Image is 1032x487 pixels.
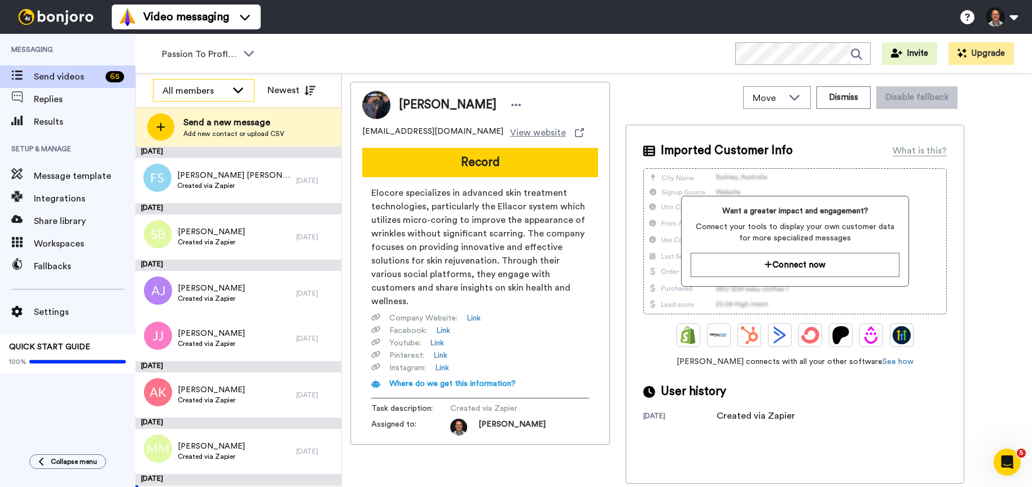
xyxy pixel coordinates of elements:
[296,289,336,298] div: [DATE]
[389,380,516,388] span: Where do we get this information?
[178,384,245,396] span: [PERSON_NAME]
[1017,449,1026,458] span: 5
[994,449,1021,476] iframe: Intercom live chat
[717,409,795,423] div: Created via Zapier
[144,220,172,248] img: sb.png
[510,126,566,139] span: View website
[362,126,503,139] span: [EMAIL_ADDRESS][DOMAIN_NAME]
[433,350,447,361] a: Link
[450,419,467,436] img: af16c302-991a-4d46-a7de-73279439a09e-1576896480.jpg
[29,454,106,469] button: Collapse menu
[118,8,137,26] img: vm-color.svg
[178,452,245,461] span: Created via Zapier
[882,358,914,366] a: See how
[51,457,97,466] span: Collapse menu
[510,126,584,139] a: View website
[296,391,336,400] div: [DATE]
[948,42,1014,65] button: Upgrade
[371,419,450,436] span: Assigned to:
[106,71,124,82] div: 65
[144,277,172,305] img: aj.png
[816,86,871,109] button: Dismiss
[178,328,245,339] span: [PERSON_NAME]
[436,325,450,336] a: Link
[771,326,789,344] img: ActiveCampaign
[661,142,793,159] span: Imported Customer Info
[135,474,341,485] div: [DATE]
[362,148,598,177] button: Record
[178,294,245,303] span: Created via Zapier
[893,326,911,344] img: GoHighLevel
[296,232,336,242] div: [DATE]
[296,334,336,343] div: [DATE]
[135,361,341,372] div: [DATE]
[135,260,341,271] div: [DATE]
[34,93,135,106] span: Replies
[362,91,390,119] img: Image of Mats Ulshagen
[435,362,449,374] a: Link
[661,383,726,400] span: User history
[389,337,421,349] span: Youtube :
[467,313,481,324] a: Link
[893,144,947,157] div: What is this?
[135,203,341,214] div: [DATE]
[178,226,245,238] span: [PERSON_NAME]
[9,343,90,351] span: QUICK START GUIDE
[177,181,291,190] span: Created via Zapier
[34,169,135,183] span: Message template
[183,116,284,129] span: Send a new message
[34,70,101,84] span: Send videos
[143,164,172,192] img: fs.png
[178,441,245,452] span: [PERSON_NAME]
[643,356,947,367] span: [PERSON_NAME] connects with all your other software
[259,79,324,102] button: Newest
[832,326,850,344] img: Patreon
[178,339,245,348] span: Created via Zapier
[178,396,245,405] span: Created via Zapier
[430,337,444,349] a: Link
[34,192,135,205] span: Integrations
[163,84,227,98] div: All members
[740,326,758,344] img: Hubspot
[691,253,899,277] button: Connect now
[450,403,557,414] span: Created via Zapier
[679,326,697,344] img: Shopify
[478,419,546,436] span: [PERSON_NAME]
[389,325,427,336] span: Facebook :
[183,129,284,138] span: Add new contact or upload CSV
[371,186,589,308] span: Elocore specializes in advanced skin treatment technologies, particularly the Ellacor system whic...
[389,350,424,361] span: Pinterest :
[135,147,341,158] div: [DATE]
[34,260,135,273] span: Fallbacks
[801,326,819,344] img: ConvertKit
[691,205,899,217] span: Want a greater impact and engagement?
[177,170,291,181] span: [PERSON_NAME] [PERSON_NAME]
[399,96,497,113] span: [PERSON_NAME]
[34,115,135,129] span: Results
[296,447,336,456] div: [DATE]
[371,403,450,414] span: Task description :
[9,357,27,366] span: 100%
[144,435,172,463] img: mm.png
[144,322,172,350] img: jj.png
[876,86,958,109] button: Disable fallback
[753,91,783,105] span: Move
[296,176,336,185] div: [DATE]
[691,221,899,244] span: Connect your tools to display your own customer data for more specialized messages
[135,418,341,429] div: [DATE]
[34,214,135,228] span: Share library
[178,283,245,294] span: [PERSON_NAME]
[389,313,458,324] span: Company Website :
[162,47,238,61] span: Passion To Profit Purchasers To Full Course
[862,326,880,344] img: Drip
[643,411,717,423] div: [DATE]
[14,9,98,25] img: bj-logo-header-white.svg
[144,378,172,406] img: ak.png
[34,305,135,319] span: Settings
[34,237,135,251] span: Workspaces
[143,9,229,25] span: Video messaging
[178,238,245,247] span: Created via Zapier
[882,42,937,65] button: Invite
